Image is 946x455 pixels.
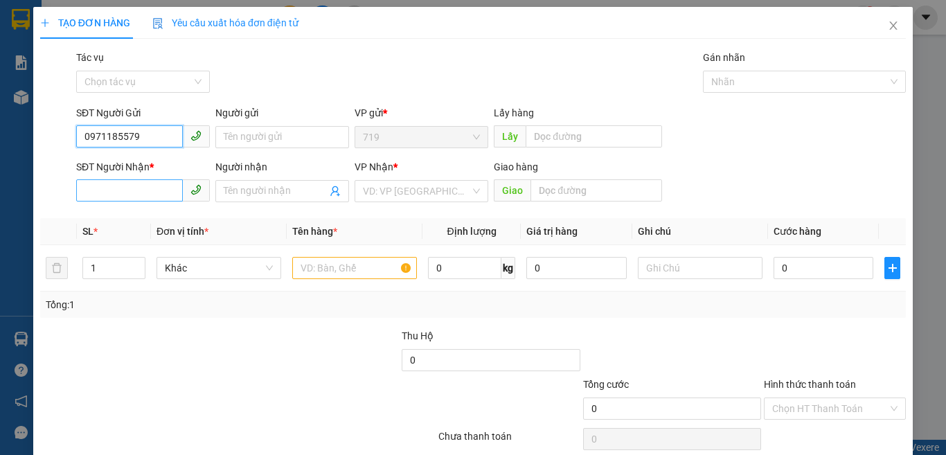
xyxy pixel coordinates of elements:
[330,186,341,197] span: user-add
[292,226,337,237] span: Tên hàng
[764,379,856,390] label: Hình thức thanh toán
[774,226,821,237] span: Cước hàng
[40,18,50,28] span: plus
[355,105,488,121] div: VP gửi
[355,161,393,172] span: VP Nhận
[363,127,480,148] span: 719
[76,52,104,63] label: Tác vụ
[82,226,93,237] span: SL
[437,429,582,453] div: Chưa thanh toán
[190,130,202,141] span: phone
[501,257,515,279] span: kg
[447,226,496,237] span: Định lượng
[40,17,130,28] span: TẠO ĐƠN HÀNG
[157,226,208,237] span: Đơn vị tính
[165,258,273,278] span: Khác
[494,125,526,148] span: Lấy
[526,125,662,148] input: Dọc đường
[884,257,900,279] button: plus
[46,257,68,279] button: delete
[215,159,349,175] div: Người nhận
[76,105,210,121] div: SĐT Người Gửi
[885,262,900,274] span: plus
[76,159,210,175] div: SĐT Người Nhận
[583,379,629,390] span: Tổng cước
[152,18,163,29] img: icon
[632,218,768,245] th: Ghi chú
[152,17,298,28] span: Yêu cầu xuất hóa đơn điện tử
[526,226,578,237] span: Giá trị hàng
[215,105,349,121] div: Người gửi
[526,257,626,279] input: 0
[494,161,538,172] span: Giao hàng
[292,257,417,279] input: VD: Bàn, Ghế
[874,7,913,46] button: Close
[494,107,534,118] span: Lấy hàng
[703,52,745,63] label: Gán nhãn
[494,179,530,202] span: Giao
[638,257,762,279] input: Ghi Chú
[402,330,434,341] span: Thu Hộ
[190,184,202,195] span: phone
[888,20,899,31] span: close
[530,179,662,202] input: Dọc đường
[46,297,366,312] div: Tổng: 1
